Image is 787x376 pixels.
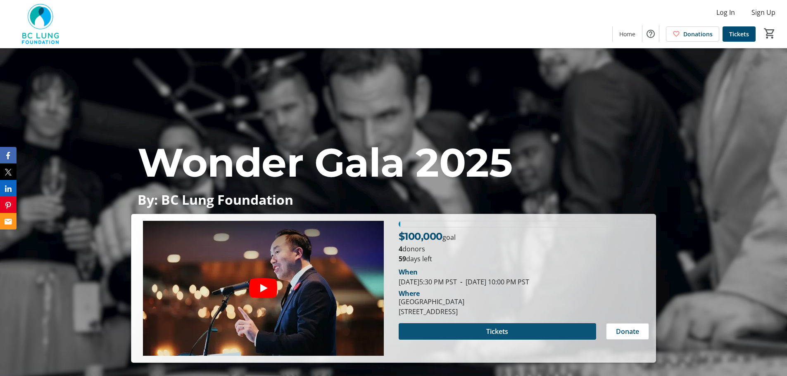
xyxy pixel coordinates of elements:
button: Donate [606,323,649,340]
span: Home [619,30,635,38]
button: Tickets [399,323,596,340]
p: days left [399,254,649,264]
p: goal [399,229,456,244]
span: Donate [616,326,639,336]
a: Home [613,26,642,42]
span: Sign Up [751,7,775,17]
span: - [457,277,466,286]
p: donors [399,244,649,254]
div: [GEOGRAPHIC_DATA] [399,297,464,307]
span: Donations [683,30,713,38]
p: By: BC Lung Foundation [138,192,649,207]
img: BC Lung Foundation's Logo [5,3,78,45]
button: Log In [710,6,742,19]
button: Play video [249,278,277,298]
span: [DATE] 10:00 PM PST [457,277,529,286]
span: Log In [716,7,735,17]
div: When [399,267,418,277]
span: Tickets [486,326,508,336]
a: Donations [666,26,719,42]
div: Where [399,290,420,297]
span: [DATE] 5:30 PM PST [399,277,457,286]
b: 4 [399,244,402,253]
button: Cart [762,26,777,41]
button: Sign Up [745,6,782,19]
div: [STREET_ADDRESS] [399,307,464,317]
a: Tickets [723,26,756,42]
span: 59 [399,254,406,263]
span: Wonder Gala 2025 [138,138,512,187]
div: 0.72% of fundraising goal reached [399,221,649,227]
span: Tickets [729,30,749,38]
button: Help [642,26,659,42]
span: $100,000 [399,230,442,242]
